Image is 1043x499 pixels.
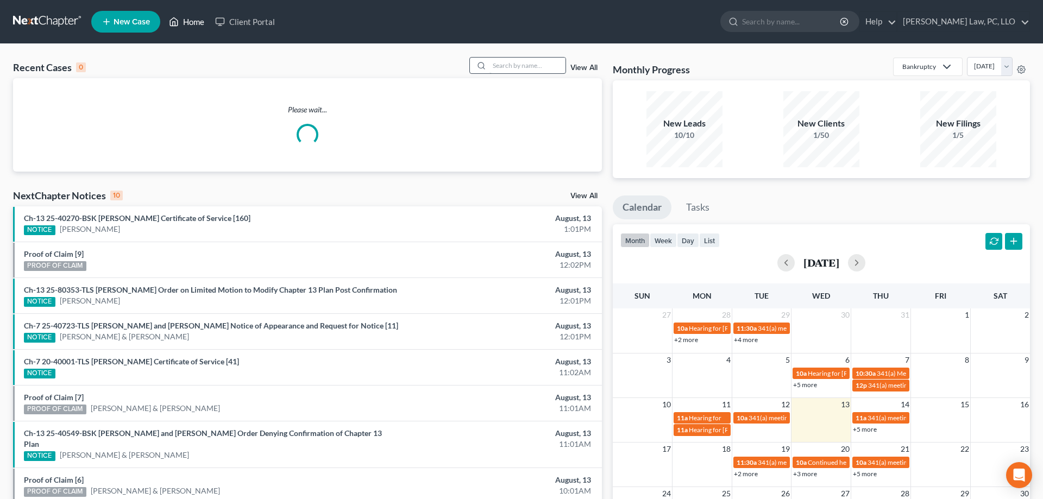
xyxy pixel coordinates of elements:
span: Tue [755,291,769,300]
span: 6 [844,353,851,367]
span: 341(a) meeting for [PERSON_NAME] [758,458,863,466]
span: Hearing for [689,414,721,422]
div: New Filings [920,117,996,130]
div: New Leads [646,117,722,130]
span: 5 [784,353,791,367]
span: 18 [721,443,732,456]
a: +2 more [734,470,758,478]
span: New Case [114,18,150,26]
div: NOTICE [24,369,55,378]
span: 341(a) Meeting for [PERSON_NAME] & [PERSON_NAME] [877,369,1040,377]
a: Client Portal [210,12,280,31]
a: [PERSON_NAME] & [PERSON_NAME] [91,485,220,496]
span: 11 [721,398,732,411]
div: 11:01AM [409,403,591,414]
a: Ch-7 25-40723-TLS [PERSON_NAME] and [PERSON_NAME] Notice of Appearance and Request for Notice [11] [24,321,398,330]
div: August, 13 [409,428,591,439]
div: August, 13 [409,213,591,224]
span: 27 [661,308,672,321]
a: [PERSON_NAME] & [PERSON_NAME] [91,403,220,414]
span: 7 [904,353,910,367]
div: August, 13 [409,285,591,295]
button: list [699,233,720,248]
div: August, 13 [409,249,591,260]
div: NOTICE [24,225,55,235]
div: NOTICE [24,451,55,461]
span: 2 [1023,308,1030,321]
a: [PERSON_NAME] [60,295,120,306]
span: 3 [665,353,672,367]
span: 1 [964,308,970,321]
a: Proof of Claim [6] [24,475,84,484]
a: Proof of Claim [7] [24,393,84,402]
span: Mon [693,291,712,300]
div: 12:01PM [409,295,591,306]
a: +3 more [793,470,817,478]
a: [PERSON_NAME] [60,224,120,235]
h3: Monthly Progress [613,63,690,76]
a: View All [570,64,598,72]
div: NOTICE [24,297,55,307]
span: 341(a) meeting for [PERSON_NAME] [749,414,853,422]
div: PROOF OF CLAIM [24,405,86,414]
div: 1/50 [783,130,859,141]
span: 15 [959,398,970,411]
span: 10a [796,369,807,377]
a: Ch-13 25-40549-BSK [PERSON_NAME] and [PERSON_NAME] Order Denying Confirmation of Chapter 13 Plan [24,428,382,449]
span: 341(a) meeting for [PERSON_NAME] [868,414,972,422]
input: Search by name... [489,58,566,73]
span: Thu [873,291,889,300]
span: 10a [677,324,688,332]
a: Ch-7 20-40001-TLS [PERSON_NAME] Certificate of Service [41] [24,357,239,366]
a: Home [164,12,210,31]
a: +5 more [853,425,877,433]
span: 22 [959,443,970,456]
span: 341(a) meeting for [PERSON_NAME] & [PERSON_NAME] [758,324,920,332]
span: 4 [725,353,732,367]
span: Hearing for [PERSON_NAME] & [PERSON_NAME] [689,426,831,434]
a: +5 more [853,470,877,478]
div: PROOF OF CLAIM [24,487,86,497]
span: 21 [900,443,910,456]
div: 10:01AM [409,485,591,496]
span: 11a [856,414,866,422]
a: +2 more [674,336,698,344]
span: 20 [840,443,851,456]
span: 11a [677,414,688,422]
a: Ch-13 25-40270-BSK [PERSON_NAME] Certificate of Service [160] [24,213,250,223]
span: 14 [900,398,910,411]
div: 11:01AM [409,439,591,450]
div: 1:01PM [409,224,591,235]
span: 31 [900,308,910,321]
a: +4 more [734,336,758,344]
span: Wed [812,291,830,300]
span: 10a [796,458,807,466]
a: [PERSON_NAME] & [PERSON_NAME] [60,331,189,342]
span: 10a [856,458,866,466]
div: NOTICE [24,333,55,343]
span: 10a [737,414,747,422]
input: Search by name... [742,11,841,31]
span: 11:30a [737,458,757,466]
span: Fri [935,291,946,300]
a: +5 more [793,381,817,389]
span: 28 [721,308,732,321]
span: Sat [994,291,1007,300]
span: 341(a) meeting for [PERSON_NAME] [868,458,972,466]
button: day [677,233,699,248]
div: August, 13 [409,475,591,485]
div: 12:02PM [409,260,591,270]
button: week [650,233,677,248]
span: 12 [780,398,791,411]
div: Recent Cases [13,61,86,74]
a: Tasks [676,195,719,219]
span: 29 [780,308,791,321]
a: View All [570,192,598,200]
span: 23 [1019,443,1030,456]
span: 9 [1023,353,1030,367]
a: Calendar [613,195,671,219]
span: 19 [780,443,791,456]
span: 341(a) meeting for [PERSON_NAME] [868,381,973,389]
div: 1/5 [920,130,996,141]
span: Continued hearing for [PERSON_NAME] [808,458,923,466]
